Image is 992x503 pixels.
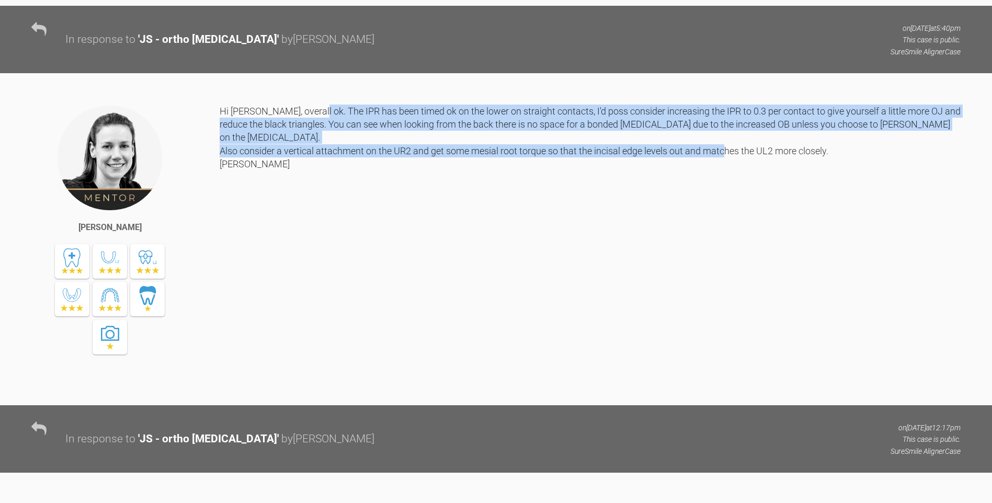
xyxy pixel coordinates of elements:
[65,430,135,448] div: In response to
[891,433,961,445] p: This case is public.
[891,22,961,34] p: on [DATE] at 5:40pm
[220,105,961,390] div: Hi [PERSON_NAME], overall ok. The IPR has been timed ok on the lower on straight contacts, I'd po...
[56,105,163,211] img: Kelly Toft
[138,31,279,49] div: ' JS - ortho [MEDICAL_DATA] '
[281,31,374,49] div: by [PERSON_NAME]
[65,31,135,49] div: In response to
[891,445,961,457] p: SureSmile Aligner Case
[138,430,279,448] div: ' JS - ortho [MEDICAL_DATA] '
[891,422,961,433] p: on [DATE] at 12:17pm
[78,221,142,234] div: [PERSON_NAME]
[281,430,374,448] div: by [PERSON_NAME]
[891,34,961,45] p: This case is public.
[891,46,961,58] p: SureSmile Aligner Case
